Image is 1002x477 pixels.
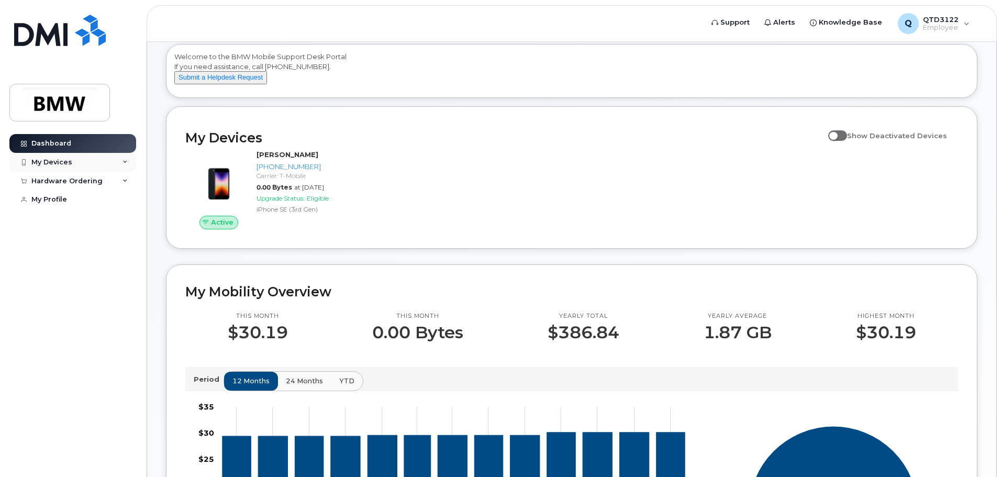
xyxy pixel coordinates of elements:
button: Submit a Helpdesk Request [174,71,267,84]
iframe: Messenger Launcher [956,431,994,469]
p: This month [372,312,463,320]
a: Support [704,12,757,33]
span: Q [905,17,912,30]
p: Yearly average [704,312,772,320]
input: Show Deactivated Devices [828,126,837,134]
tspan: $25 [198,454,214,463]
p: 1.87 GB [704,323,772,342]
p: This month [228,312,288,320]
p: $30.19 [228,323,288,342]
span: Eligible [307,194,329,202]
h2: My Mobility Overview [185,284,958,299]
span: at [DATE] [294,183,324,191]
span: Show Deactivated Devices [847,131,947,140]
a: Alerts [757,12,803,33]
p: Yearly total [548,312,619,320]
div: QTD3122 [890,13,977,34]
span: Active [211,217,233,227]
span: Upgrade Status: [257,194,305,202]
span: Employee [923,24,959,32]
span: 0.00 Bytes [257,183,292,191]
p: 0.00 Bytes [372,323,463,342]
a: Knowledge Base [803,12,889,33]
div: Carrier: T-Mobile [257,171,365,180]
tspan: $30 [198,428,214,438]
div: [PHONE_NUMBER] [257,162,365,172]
h2: My Devices [185,130,823,146]
p: $386.84 [548,323,619,342]
div: Welcome to the BMW Mobile Support Desk Portal If you need assistance, call [PHONE_NUMBER]. [174,52,969,94]
p: Highest month [856,312,916,320]
span: 24 months [286,376,323,386]
img: image20231002-3703462-1angbar.jpeg [194,155,244,205]
a: Active[PERSON_NAME][PHONE_NUMBER]Carrier: T-Mobile0.00 Bytesat [DATE]Upgrade Status:EligibleiPhon... [185,150,369,229]
span: QTD3122 [923,15,959,24]
a: Submit a Helpdesk Request [174,73,267,81]
tspan: $35 [198,402,214,412]
span: YTD [339,376,354,386]
p: Period [194,374,224,384]
p: $30.19 [856,323,916,342]
span: Support [720,17,750,28]
strong: [PERSON_NAME] [257,150,318,159]
div: iPhone SE (3rd Gen) [257,205,365,214]
span: Alerts [773,17,795,28]
span: Knowledge Base [819,17,882,28]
